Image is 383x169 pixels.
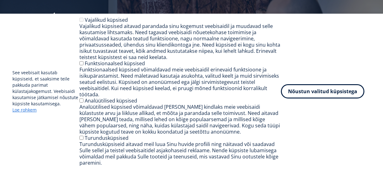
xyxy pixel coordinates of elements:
[12,107,37,113] a: Loe rohkem
[12,70,79,113] p: See veebisait kasutab küpsiseid, et saaksime teile pakkuda parimat külastajakogemust. Veebisaidi ...
[79,104,281,135] div: Analüütilised küpsised võimaldavad [PERSON_NAME] kindlaks meie veebisaidi külastuste arvu ja liik...
[85,60,145,67] label: Funktsionaalsed küpsised
[79,141,281,166] div: Turundusküpsiseid aitavad meil luua Sinu huvide profiili ning näitavad või saadavad Sulle sellel ...
[85,16,128,23] label: Vajalikud küpsised
[281,84,364,98] button: Nõustun valitud küpsistega
[79,66,281,98] div: Funktsionaalsed küpsised võimaldavad meie veebisaidil erinevaid funktsioone ja isikupärastamist. ...
[85,97,137,104] label: Analüütilised küpsised
[85,135,128,141] label: Turundusküpsised
[79,23,281,60] div: Vajalikud küpsised aitavad parandada sinu kogemust veebisaidil ja muudavad selle kasutamise lihts...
